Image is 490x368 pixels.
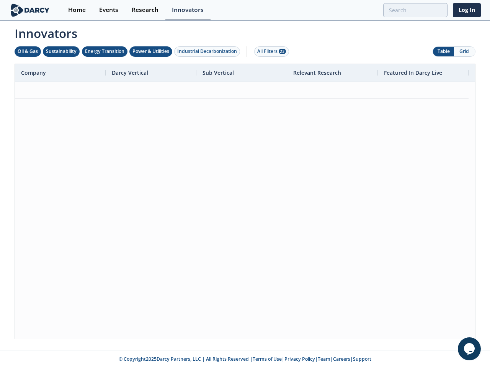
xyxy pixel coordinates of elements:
div: Power & Utilities [132,48,169,55]
div: Industrial Decarbonization [177,48,237,55]
span: Company [21,69,46,76]
button: Oil & Gas [15,46,41,57]
span: 23 [279,49,286,54]
button: All Filters 23 [254,46,289,57]
div: Oil & Gas [18,48,38,55]
div: Energy Transition [85,48,124,55]
img: logo-wide.svg [9,3,51,17]
a: Team [318,356,330,362]
span: Relevant Research [293,69,341,76]
a: Terms of Use [253,356,282,362]
a: Privacy Policy [284,356,315,362]
iframe: chat widget [458,337,482,360]
a: Careers [333,356,350,362]
a: Support [353,356,371,362]
div: All Filters [257,48,286,55]
button: Energy Transition [82,46,127,57]
div: Research [132,7,158,13]
p: © Copyright 2025 Darcy Partners, LLC | All Rights Reserved | | | | | [11,356,479,363]
button: Table [433,47,454,56]
button: Industrial Decarbonization [174,46,240,57]
input: Advanced Search [383,3,448,17]
span: Featured In Darcy Live [384,69,442,76]
div: Home [68,7,86,13]
button: Power & Utilities [129,46,172,57]
button: Grid [454,47,475,56]
span: Darcy Vertical [112,69,148,76]
div: Sustainability [46,48,77,55]
button: Sustainability [43,46,80,57]
div: Innovators [172,7,204,13]
div: Events [99,7,118,13]
a: Log In [453,3,481,17]
span: Sub Vertical [203,69,234,76]
span: Innovators [9,21,481,42]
